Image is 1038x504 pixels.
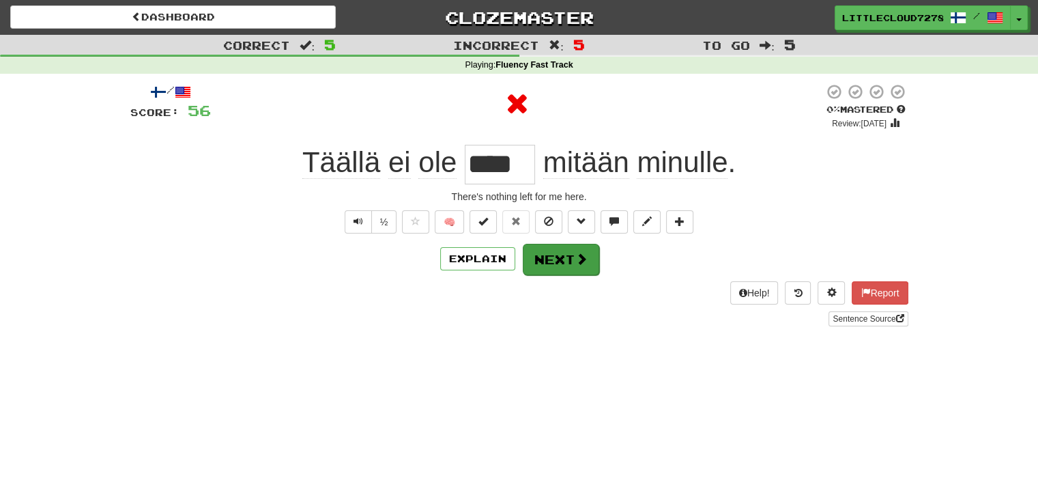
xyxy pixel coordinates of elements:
[573,36,585,53] span: 5
[342,210,397,234] div: Text-to-speech controls
[440,247,515,270] button: Explain
[402,210,429,234] button: Favorite sentence (alt+f)
[535,146,736,179] span: .
[730,281,779,305] button: Help!
[824,104,908,116] div: Mastered
[784,36,796,53] span: 5
[666,210,693,234] button: Add to collection (alt+a)
[842,12,943,24] span: LittleCloud7278
[302,146,380,179] span: Täällä
[418,146,457,179] span: ole
[973,11,980,20] span: /
[300,40,315,51] span: :
[130,83,211,100] div: /
[637,146,727,179] span: minulle
[130,107,179,118] span: Score:
[826,104,840,115] span: 0 %
[633,210,661,234] button: Edit sentence (alt+d)
[371,210,397,234] button: ½
[10,5,336,29] a: Dashboard
[388,146,411,179] span: ei
[356,5,682,29] a: Clozemaster
[702,38,750,52] span: To go
[453,38,539,52] span: Incorrect
[785,281,811,305] button: Round history (alt+y)
[543,146,629,179] span: mitään
[828,311,908,326] a: Sentence Source
[535,210,562,234] button: Ignore sentence (alt+i)
[523,244,599,275] button: Next
[601,210,628,234] button: Discuss sentence (alt+u)
[852,281,908,305] button: Report
[435,210,464,234] button: 🧠
[568,210,595,234] button: Grammar (alt+g)
[495,60,573,70] strong: Fluency Fast Track
[130,190,908,204] div: There's nothing left for me here.
[324,36,336,53] span: 5
[188,102,211,119] span: 56
[345,210,372,234] button: Play sentence audio (ctl+space)
[502,210,530,234] button: Reset to 0% Mastered (alt+r)
[835,5,1011,30] a: LittleCloud7278 /
[549,40,564,51] span: :
[832,119,886,128] small: Review: [DATE]
[760,40,775,51] span: :
[223,38,290,52] span: Correct
[470,210,497,234] button: Set this sentence to 100% Mastered (alt+m)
